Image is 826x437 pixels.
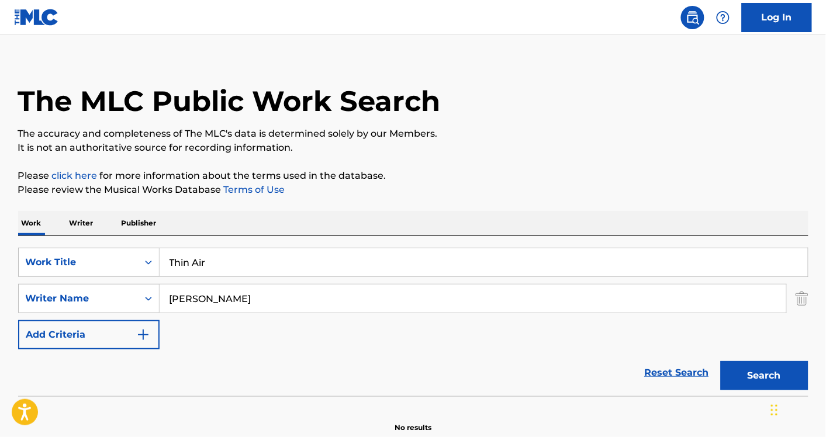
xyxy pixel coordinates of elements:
p: Publisher [118,211,160,235]
a: click here [52,170,98,181]
div: Work Title [26,255,131,269]
p: It is not an authoritative source for recording information. [18,141,808,155]
iframe: Chat Widget [768,381,826,437]
p: The accuracy and completeness of The MLC's data is determined solely by our Members. [18,127,808,141]
p: No results [395,408,431,433]
img: Delete Criterion [796,284,808,313]
button: Search [721,361,808,390]
div: Drag [771,393,778,428]
img: MLC Logo [14,9,59,26]
p: Work [18,211,45,235]
img: 9d2ae6d4665cec9f34b9.svg [136,328,150,342]
img: search [686,11,700,25]
p: Please review the Musical Works Database [18,183,808,197]
div: Help [711,6,735,29]
p: Please for more information about the terms used in the database. [18,169,808,183]
h1: The MLC Public Work Search [18,84,441,119]
button: Add Criteria [18,320,160,349]
form: Search Form [18,248,808,396]
a: Log In [742,3,812,32]
img: help [716,11,730,25]
a: Public Search [681,6,704,29]
a: Terms of Use [222,184,285,195]
div: Writer Name [26,292,131,306]
a: Reset Search [639,360,715,386]
p: Writer [66,211,97,235]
